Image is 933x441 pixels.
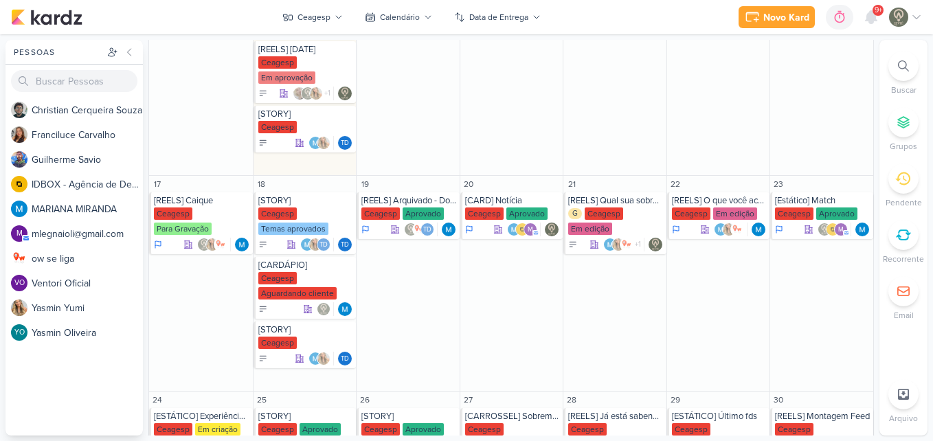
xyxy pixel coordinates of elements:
[308,352,334,365] div: Colaboradores: MARIANA MIRANDA, Yasmin Yumi
[775,224,783,235] div: Em Andamento
[317,136,330,150] img: Yasmin Yumi
[465,411,561,422] div: [CARROSSEL] Sobremesa da Semana
[775,423,813,436] div: Ceagesp
[258,223,328,235] div: Temas aprovados
[423,227,431,234] p: Td
[816,207,857,220] div: Aprovado
[775,195,870,206] div: [Estático] Match
[361,411,457,422] div: [STORY]
[403,207,444,220] div: Aprovado
[317,352,330,365] img: Yasmin Yumi
[150,393,164,407] div: 24
[528,227,533,234] p: m
[323,88,330,99] span: +1
[11,275,27,291] div: Ventori Oficial
[258,260,354,271] div: [CARDÁPIO]
[875,5,882,16] span: 9+
[834,223,848,236] div: mlegnaioli@gmail.com
[14,329,25,337] p: YO
[752,223,765,236] img: MARIANA MIRANDA
[672,195,767,206] div: [REELS] O que você achou da sopa surpresa de hoje?
[150,177,164,191] div: 17
[568,195,664,206] div: [REELS] Qual sua sobremesa favorita?
[465,224,473,235] div: Em Andamento
[672,224,680,235] div: Em Andamento
[338,87,352,100] div: Responsável: Leviê Agência de Marketing Digital
[258,304,268,314] div: A Fazer
[214,238,227,251] img: ow se liga
[465,423,504,436] div: Ceagesp
[258,138,268,148] div: A Fazer
[32,202,143,216] div: M A R I A N A M I R A N D A
[205,238,219,251] img: Yasmin Yumi
[32,128,143,142] div: F r a n c i l u c e C a r v a l h o
[462,177,475,191] div: 20
[890,140,917,152] p: Grupos
[32,276,143,291] div: V e n t o r i O f i c i a l
[714,223,747,236] div: Colaboradores: MARIANA MIRANDA, Yasmin Yumi, ow se liga
[258,411,354,422] div: [STORY]
[507,223,521,236] img: MARIANA MIRANDA
[889,8,908,27] img: Leviê Agência de Marketing Digital
[317,302,334,316] div: Colaboradores: Leviê Agência de Marketing Digital
[301,87,315,100] img: Leviê Agência de Marketing Digital
[649,238,662,251] div: Responsável: Leviê Agência de Marketing Digital
[154,223,212,235] div: Para Gravação
[772,393,785,407] div: 30
[300,238,334,251] div: Colaboradores: MARIANA MIRANDA, Yasmin Yumi, Thais de carvalho
[317,238,330,251] div: Thais de carvalho
[338,238,352,251] div: Responsável: Thais de carvalho
[154,239,162,250] div: Em Andamento
[11,46,104,58] div: Pessoas
[420,223,434,236] div: Thais de carvalho
[16,230,23,238] p: m
[826,223,840,236] img: IDBOX - Agência de Design
[258,324,354,335] div: [STORY]
[739,6,815,28] button: Novo Kard
[11,70,137,92] input: Buscar Pessoas
[317,302,330,316] img: Leviê Agência de Marketing Digital
[524,223,537,236] div: mlegnaioli@gmail.com
[752,223,765,236] div: Responsável: MARIANA MIRANDA
[11,225,27,242] div: mlegnaioli@gmail.com
[633,239,641,250] span: +1
[338,302,352,316] img: MARIANA MIRANDA
[32,177,143,192] div: I D B O X - A g ê n c i a d e D e s i g n
[258,272,297,284] div: Ceagesp
[838,227,844,234] p: m
[11,151,27,168] img: Guilherme Savio
[11,299,27,316] img: Yasmin Yumi
[154,411,250,422] div: [ESTÁTICO] Experiência Gastronômica
[565,393,578,407] div: 28
[714,223,728,236] img: MARIANA MIRANDA
[889,412,918,425] p: Arquivo
[32,227,143,241] div: m l e g n a i o l i @ g m a i l . c o m
[32,301,143,315] div: Y a s m i n Y u m i
[891,84,917,96] p: Buscar
[258,195,354,206] div: [STORY]
[293,87,306,100] img: Sarah Violante
[545,223,559,236] img: Leviê Agência de Marketing Digital
[568,423,607,436] div: Ceagesp
[341,140,349,147] p: Td
[308,352,322,365] img: MARIANA MIRANDA
[258,56,297,69] div: Ceagesp
[341,242,349,249] p: Td
[565,177,578,191] div: 21
[258,109,354,120] div: [STORY]
[620,238,633,251] img: ow se liga
[338,87,352,100] img: Leviê Agência de Marketing Digital
[879,51,928,96] li: Ctrl + F
[818,223,851,236] div: Colaboradores: Leviê Agência de Marketing Digital, IDBOX - Agência de Design, mlegnaioli@gmail.com
[258,423,297,436] div: Ceagesp
[258,71,315,84] div: Em aprovação
[672,207,710,220] div: Ceagesp
[32,251,143,266] div: o w s e l i g a
[361,195,457,206] div: [REELS] Arquivado - Do caldo....
[32,103,143,117] div: C h r i s t i a n C e r q u e i r a S o u z a
[338,352,352,365] div: Thais de carvalho
[258,89,268,98] div: A Fazer
[361,207,400,220] div: Ceagesp
[195,423,240,436] div: Em criação
[197,238,211,251] img: Leviê Agência de Marketing Digital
